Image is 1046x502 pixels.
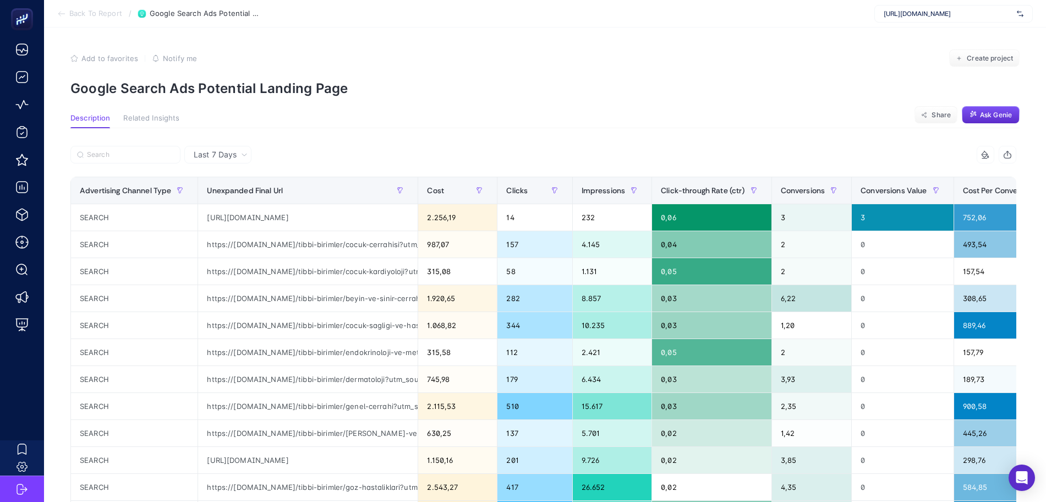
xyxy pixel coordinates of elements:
[163,54,197,63] span: Notify me
[573,339,652,365] div: 2.421
[573,258,652,285] div: 1.131
[198,339,418,365] div: https://[DOMAIN_NAME]/tibbi-birimler/endokrinoloji-ve-metabolizma-hastaliklari?utm_source=google&...
[497,339,572,365] div: 112
[198,447,418,473] div: [URL][DOMAIN_NAME]
[652,339,771,365] div: 0,05
[129,9,132,18] span: /
[418,312,497,339] div: 1.068,82
[80,186,171,195] span: Advertising Channel Type
[772,231,852,258] div: 2
[70,80,1020,96] p: Google Search Ads Potential Landing Page
[497,312,572,339] div: 344
[573,366,652,392] div: 6.434
[573,204,652,231] div: 232
[652,474,771,500] div: 0,02
[967,54,1013,63] span: Create project
[772,366,852,392] div: 3,93
[497,366,572,392] div: 179
[418,447,497,473] div: 1.150,16
[427,186,444,195] span: Cost
[932,111,951,119] span: Share
[71,285,198,312] div: SEARCH
[573,285,652,312] div: 8.857
[418,366,497,392] div: 745,98
[497,231,572,258] div: 157
[418,285,497,312] div: 1.920,65
[962,106,1020,124] button: Ask Genie
[198,285,418,312] div: https://[DOMAIN_NAME]/tibbi-birimler/beyin-ve-sinir-cerrahisi?utm_source=google&utm_medium=cpc&ut...
[69,9,122,18] span: Back To Report
[772,285,852,312] div: 6,22
[71,204,198,231] div: SEARCH
[123,114,179,123] span: Related Insights
[852,474,953,500] div: 0
[573,393,652,419] div: 15.617
[198,366,418,392] div: https://[DOMAIN_NAME]/tibbi-birimler/dermatoloji?utm_source=google&utm_medium=cpc&utm_campaign=Me...
[852,312,953,339] div: 0
[949,50,1020,67] button: Create project
[70,114,110,128] button: Description
[772,204,852,231] div: 3
[71,339,198,365] div: SEARCH
[71,231,198,258] div: SEARCH
[418,258,497,285] div: 315,08
[506,186,528,195] span: Clicks
[852,231,953,258] div: 0
[87,151,174,159] input: Search
[852,420,953,446] div: 0
[884,9,1012,18] span: [URL][DOMAIN_NAME]
[852,447,953,473] div: 0
[152,54,197,63] button: Notify me
[652,204,771,231] div: 0,06
[207,186,283,195] span: Unexpanded Final Url
[497,420,572,446] div: 137
[1017,8,1023,19] img: svg%3e
[497,285,572,312] div: 282
[198,258,418,285] div: https://[DOMAIN_NAME]/tibbi-birimler/cocuk-kardiyoloji?utm_source=google&utm_medium=cpc&utm_campa...
[198,420,418,446] div: https://[DOMAIN_NAME]/tibbi-birimler/[PERSON_NAME]-ve-damar-cerrahisi?utm_source=google&utm_mediu...
[1009,465,1035,491] div: Open Intercom Messenger
[772,393,852,419] div: 2,35
[71,366,198,392] div: SEARCH
[70,54,138,63] button: Add to favorites
[852,393,953,419] div: 0
[652,285,771,312] div: 0,03
[497,258,572,285] div: 58
[573,447,652,473] div: 9.726
[71,474,198,500] div: SEARCH
[418,393,497,419] div: 2.115,53
[81,54,138,63] span: Add to favorites
[772,420,852,446] div: 1,42
[861,186,927,195] span: Conversions Value
[198,393,418,419] div: https://[DOMAIN_NAME]/tibbi-birimler/genel-cerrahi?utm_source=google&utm_medium=cpc&utm_campaign=...
[573,312,652,339] div: 10.235
[418,204,497,231] div: 2.256,19
[71,312,198,339] div: SEARCH
[652,258,771,285] div: 0,05
[652,447,771,473] div: 0,02
[573,231,652,258] div: 4.145
[123,114,179,128] button: Related Insights
[652,312,771,339] div: 0,03
[852,339,953,365] div: 0
[772,312,852,339] div: 1,20
[418,420,497,446] div: 630,25
[914,106,957,124] button: Share
[71,393,198,419] div: SEARCH
[852,285,953,312] div: 0
[652,231,771,258] div: 0,04
[573,420,652,446] div: 5.701
[582,186,626,195] span: Impressions
[980,111,1012,119] span: Ask Genie
[418,231,497,258] div: 987,07
[497,393,572,419] div: 510
[418,474,497,500] div: 2.543,27
[497,474,572,500] div: 417
[772,339,852,365] div: 2
[652,420,771,446] div: 0,02
[198,231,418,258] div: https://[DOMAIN_NAME]/tibbi-birimler/cocuk-cerrahisi?utm_source=google&utm_medium=cpc&utm_campaig...
[71,258,198,285] div: SEARCH
[194,149,237,160] span: Last 7 Days
[652,393,771,419] div: 0,03
[772,447,852,473] div: 3,85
